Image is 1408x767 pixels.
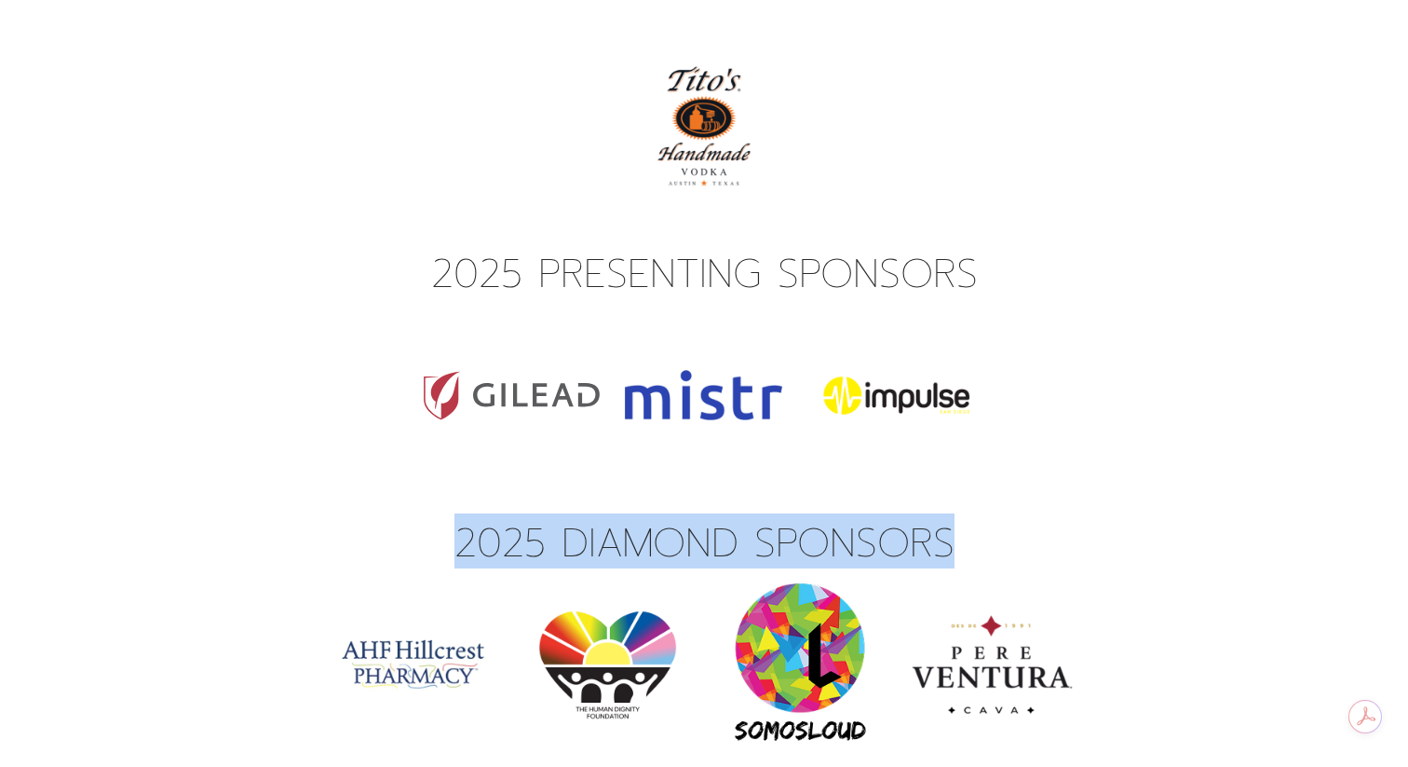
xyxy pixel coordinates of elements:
[127,249,1281,300] div: 2025 PRESENTING SPONSORS
[127,518,1281,569] div: 2025 DIAMOND SPONSORS
[511,568,704,761] img: Human Dignity Foundation
[415,299,608,492] img: Gilead
[897,568,1090,761] img: Pere Ventura
[319,568,512,761] img: AHF Hillcrest Pharmacy
[800,299,993,492] img: Impulse San Diego
[704,568,897,761] img: SOMOSLOUD
[608,299,801,492] img: Mistr
[608,30,801,223] img: Tito's Handmade Vodka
